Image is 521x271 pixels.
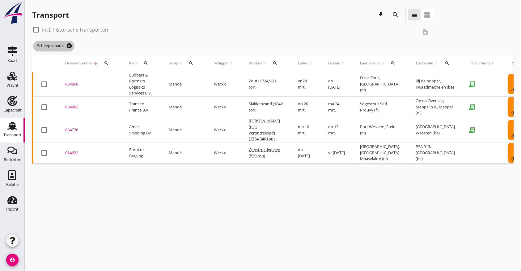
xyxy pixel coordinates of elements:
i: arrow_upward [308,61,313,66]
td: Frisia Zout, [GEOGRAPHIC_DATA] (nl) [353,72,408,97]
td: PSA 913, [GEOGRAPHIC_DATA] (be) [408,142,463,164]
div: 034802 [65,104,114,110]
td: Weckx [206,142,241,164]
td: vr [DATE] [321,142,353,164]
i: arrow_upward [229,61,234,66]
td: do [DATE] [321,72,353,97]
td: Manoë [161,96,206,118]
div: Kaart [7,59,17,63]
div: Documenten [471,60,493,66]
td: Eurokor Barging [122,142,161,164]
i: search [104,61,109,66]
i: arrow_upward [380,61,385,66]
td: [GEOGRAPHIC_DATA], Waasten (be) [408,118,463,142]
td: Weckx [206,72,241,97]
td: [GEOGRAPHIC_DATA], [GEOGRAPHIC_DATA] Maasvlakte (nl) [353,142,408,164]
td: Weckx [206,96,241,118]
td: Op en Overslag Meppel b.v., Meppel (nl) [408,96,463,118]
td: Transito France B.V. [122,96,161,118]
i: search [392,11,399,19]
span: Constructiedelen (530 ton) [249,147,280,159]
span: Lossen [328,60,340,66]
i: search [188,61,193,66]
i: receipt_long [466,124,478,136]
td: do [DATE] [290,142,321,164]
i: arrow_upward [178,61,183,66]
td: Amer Shipping BV [122,118,161,142]
i: account_circle [6,254,19,266]
span: Schipper [214,60,229,66]
span: Scheepsnaam: [33,41,74,51]
span: Loslocatie [416,60,434,66]
span: Dossiernummer [65,60,93,66]
img: logo-small.a267ee39.svg [1,2,23,24]
td: ma 24 mrt. [321,96,353,118]
div: Vracht [6,83,19,87]
div: 034856 [65,81,114,87]
td: Sogescout Sarl, Prouvy (fr) [353,96,408,118]
i: view_agenda [423,11,431,19]
i: arrow_downward [93,61,98,66]
div: Relatie [6,182,19,186]
label: Incl. historische transporten [42,27,108,33]
i: search [445,61,450,66]
td: Port Wessem, Stein (nl) [353,118,408,142]
div: Klant [129,56,154,71]
i: arrow_upward [340,61,345,66]
i: receipt_long [466,101,478,113]
div: Transport [3,133,22,137]
span: [PERSON_NAME] (niet verontreinigd) (1734,340 ton) [249,118,280,142]
i: search [143,61,148,66]
i: search [390,61,395,66]
td: Manoë [161,118,206,142]
i: receipt_long [466,78,478,90]
div: 014622 [65,150,114,156]
td: do 20 mrt. [290,96,321,118]
td: ma 10 mrt. [290,118,321,142]
div: Transport [32,10,69,20]
td: Manoë [161,72,206,97]
td: Manoë [161,142,206,164]
i: cancel [66,43,72,49]
td: Bij de hopper, Kwaadmechelen (be) [408,72,463,97]
i: arrow_upward [434,61,439,66]
span: Laden [298,60,308,66]
span: Product [249,60,262,66]
td: Zout (1724,980 ton) [241,72,290,97]
div: Berichten [4,158,21,162]
td: do 13 mrt. [321,118,353,142]
div: 034776 [65,127,114,133]
i: arrow_upward [262,61,267,66]
td: vr 28 mrt. [290,72,321,97]
i: search [273,61,277,66]
td: Lubbers & Partners Logistics Services B.V. [122,72,161,97]
span: Schip [169,60,178,66]
div: Inzicht [6,207,19,211]
i: view_headline [411,11,418,19]
div: Capaciteit [3,108,22,112]
td: Slakkenzand (1049 ton) [241,96,290,118]
i: download [377,11,384,19]
td: Weckx [206,118,241,142]
span: Laadlocatie [360,60,380,66]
